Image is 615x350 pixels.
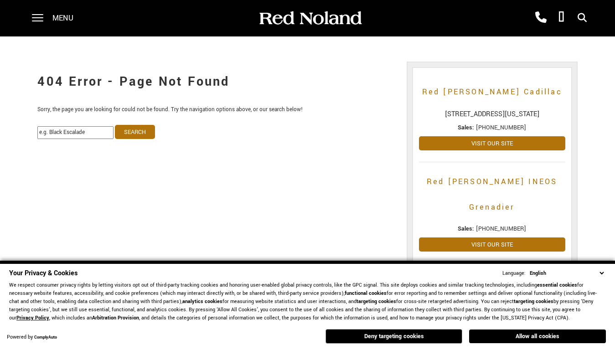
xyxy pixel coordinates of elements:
div: Sorry, the page you are looking for could not be found. Try the navigation options above, or our ... [31,55,399,144]
span: [STREET_ADDRESS][US_STATE] [419,109,565,119]
span: [PHONE_NUMBER] [476,124,526,132]
strong: essential cookies [537,282,577,288]
h1: 404 Error - Page Not Found [37,64,393,100]
select: Language Select [527,269,606,278]
input: Search [115,125,155,139]
p: We respect consumer privacy rights by letting visitors opt out of third-party tracking cookies an... [9,281,606,322]
div: Powered by [7,335,57,340]
strong: analytics cookies [182,298,222,305]
a: ComplyAuto [34,335,57,340]
strong: Sales: [458,225,474,233]
strong: targeting cookies [514,298,553,305]
a: Privacy Policy [16,314,49,321]
div: Language: [502,271,526,276]
a: Red [PERSON_NAME] Cadillac [419,79,565,105]
a: Visit Our Site [419,237,565,252]
strong: targeting cookies [357,298,396,305]
strong: functional cookies [345,290,387,297]
strong: Sales: [458,124,474,132]
button: Allow all cookies [469,329,606,343]
a: Red [PERSON_NAME] INEOS Grenadier [419,169,565,220]
span: Your Privacy & Cookies [9,268,78,278]
a: Visit Our Site [419,136,565,150]
strong: Arbitration Provision [92,314,139,321]
button: Deny targeting cookies [326,329,462,344]
span: [PHONE_NUMBER] [476,225,526,233]
img: Red Noland Auto Group [258,10,362,26]
input: e.g. Black Escalade [37,126,114,139]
